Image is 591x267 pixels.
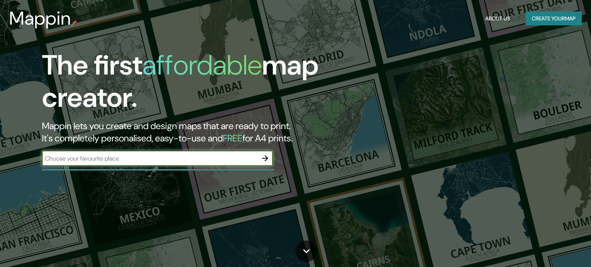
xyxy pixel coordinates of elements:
h5: FREE [223,132,242,144]
img: mappin-pin [71,20,77,26]
h1: affordable [142,47,262,83]
h3: Mappin [9,8,71,29]
input: Choose your favourite place [42,154,257,163]
button: About Us [482,12,513,26]
h1: The first map creator. [42,49,337,120]
button: Create yourmap [526,12,582,26]
h2: Mappin lets you create and design maps that are ready to print. It's completely personalised, eas... [42,120,337,144]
